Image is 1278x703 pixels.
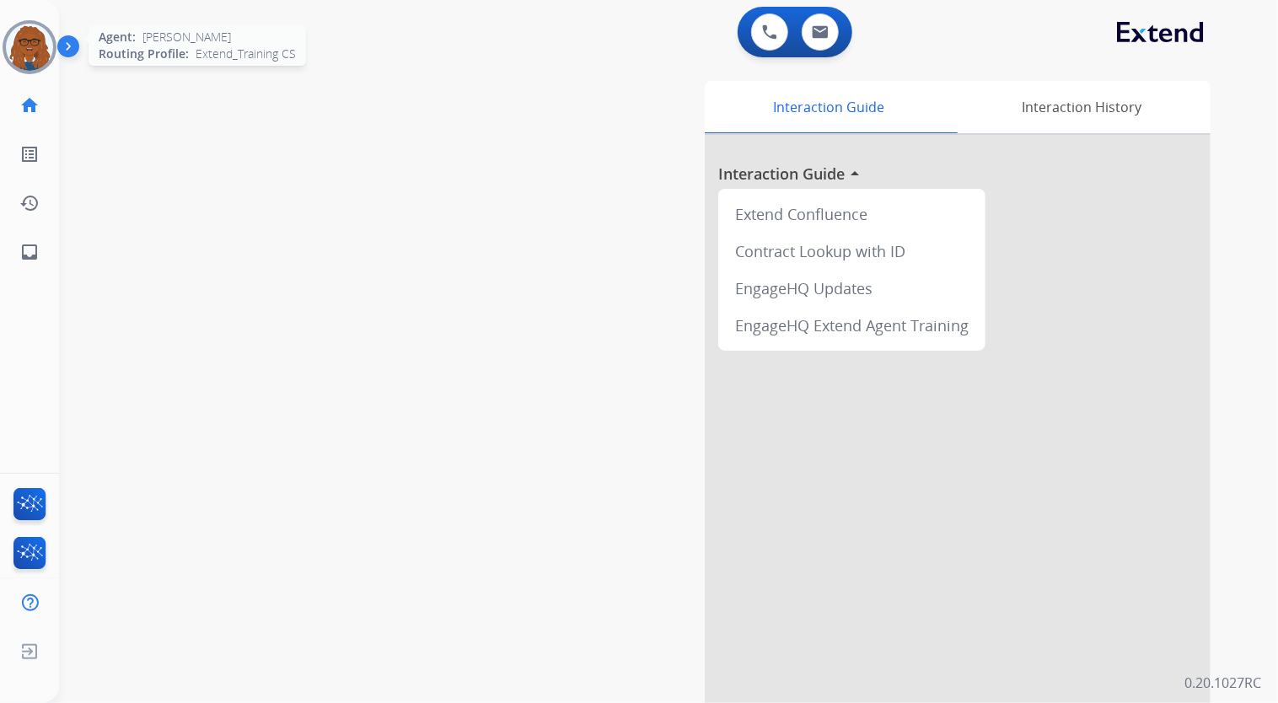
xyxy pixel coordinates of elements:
[19,193,40,213] mat-icon: history
[953,81,1211,133] div: Interaction History
[725,196,979,233] div: Extend Confluence
[6,24,53,71] img: avatar
[196,46,296,62] span: Extend_Training CS
[99,29,136,46] span: Agent:
[142,29,231,46] span: [PERSON_NAME]
[99,46,189,62] span: Routing Profile:
[19,242,40,262] mat-icon: inbox
[725,233,979,270] div: Contract Lookup with ID
[705,81,953,133] div: Interaction Guide
[1184,673,1261,693] p: 0.20.1027RC
[725,270,979,307] div: EngageHQ Updates
[19,144,40,164] mat-icon: list_alt
[725,307,979,344] div: EngageHQ Extend Agent Training
[19,95,40,115] mat-icon: home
